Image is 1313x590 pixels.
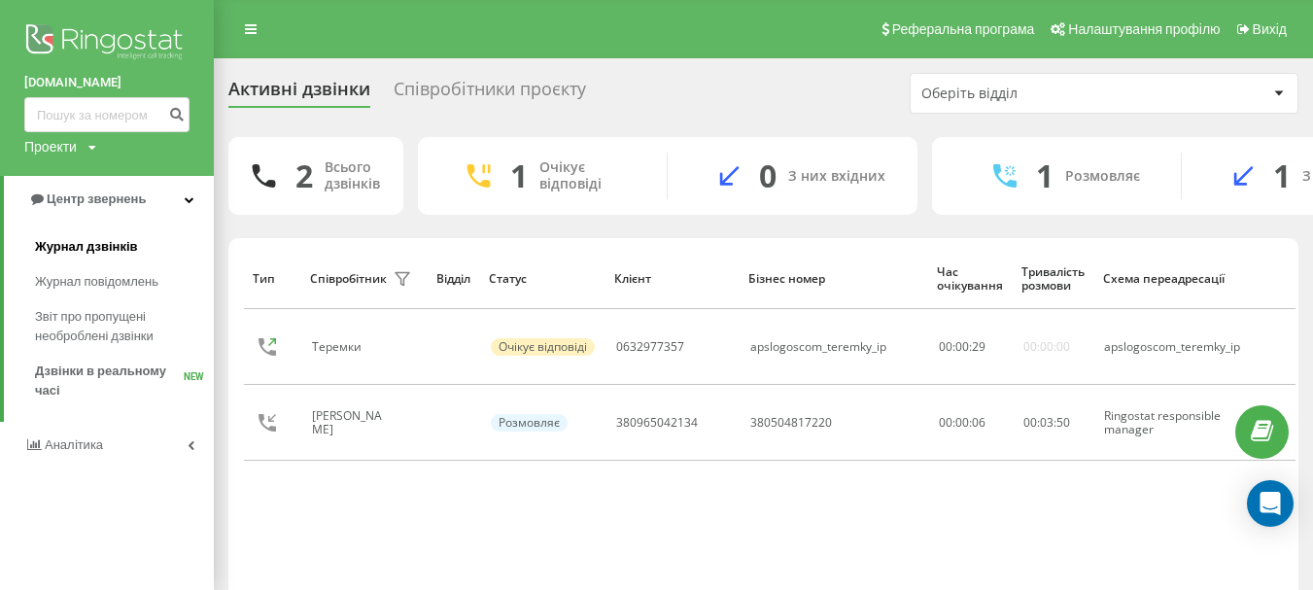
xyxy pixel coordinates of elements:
[759,157,777,194] div: 0
[939,340,985,354] div: : :
[939,416,1002,430] div: 00:00:06
[24,137,77,156] div: Проекти
[750,416,832,430] div: 380504817220
[939,338,952,355] span: 00
[1021,265,1085,294] div: Тривалість розмови
[539,159,638,192] div: Очікує відповіді
[1040,414,1054,431] span: 03
[972,338,985,355] span: 29
[510,157,528,194] div: 1
[436,272,470,286] div: Відділ
[394,79,586,109] div: Співробітники проєкту
[1056,414,1070,431] span: 50
[616,416,698,430] div: 380965042134
[1068,21,1220,37] span: Налаштування профілю
[35,229,214,264] a: Журнал дзвінків
[310,272,387,286] div: Співробітник
[1023,340,1070,354] div: 00:00:00
[35,354,214,408] a: Дзвінки в реальному часіNEW
[1023,416,1070,430] div: : :
[955,338,969,355] span: 00
[35,307,204,346] span: Звіт про пропущені необроблені дзвінки
[35,362,184,400] span: Дзвінки в реальному часі
[24,19,190,68] img: Ringostat logo
[1065,168,1140,185] div: Розмовляє
[45,437,103,452] span: Аналiтика
[47,191,146,206] span: Центр звернень
[228,79,370,109] div: Активні дзвінки
[35,272,158,292] span: Журнал повідомлень
[4,176,214,223] a: Центр звернень
[24,97,190,132] input: Пошук за номером
[1036,157,1054,194] div: 1
[1253,21,1287,37] span: Вихід
[1023,414,1037,431] span: 00
[892,21,1035,37] span: Реферальна програма
[748,272,918,286] div: Бізнес номер
[24,73,190,92] a: [DOMAIN_NAME]
[614,272,730,286] div: Клієнт
[937,265,1003,294] div: Час очікування
[1273,157,1291,194] div: 1
[312,340,366,354] div: Теремки
[1104,409,1240,437] div: Ringostat responsible manager
[1103,272,1242,286] div: Схема переадресації
[35,299,214,354] a: Звіт про пропущені необроблені дзвінки
[750,340,886,354] div: apslogoscom_teremky_ip
[253,272,292,286] div: Тип
[616,340,684,354] div: 0632977357
[491,338,595,356] div: Очікує відповіді
[1104,340,1240,354] div: apslogoscom_teremky_ip
[35,237,138,257] span: Журнал дзвінків
[489,272,596,286] div: Статус
[295,157,313,194] div: 2
[35,264,214,299] a: Журнал повідомлень
[312,409,389,437] div: [PERSON_NAME]
[491,414,568,432] div: Розмовляє
[325,159,380,192] div: Всього дзвінків
[921,86,1154,102] div: Оберіть відділ
[1247,480,1294,527] div: Open Intercom Messenger
[788,168,885,185] div: З них вхідних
